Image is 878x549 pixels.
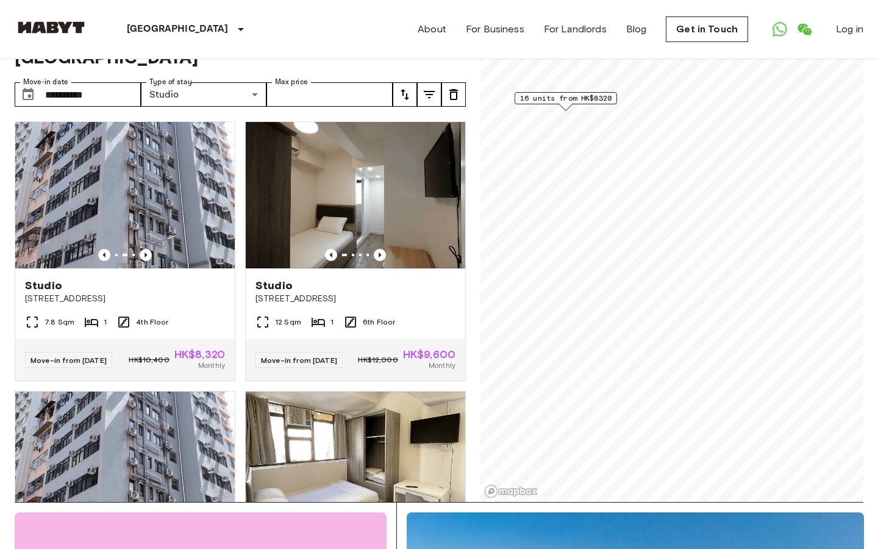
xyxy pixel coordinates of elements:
[141,82,267,107] div: Studio
[129,354,169,365] span: HK$10,400
[246,392,465,538] img: Marketing picture of unit HK-01-067-022-01
[30,356,107,365] span: Move-in from [DATE]
[330,317,334,328] span: 1
[198,360,225,371] span: Monthly
[768,17,792,41] a: Open WhatsApp
[417,82,441,107] button: tune
[429,360,455,371] span: Monthly
[15,121,235,381] a: Previous imagePrevious imageStudio[STREET_ADDRESS]7.8 Sqm14th FloorMove-in from [DATE]HK$10,400HK...
[149,77,192,87] label: Type of stay
[45,317,74,328] span: 7.8 Sqm
[792,17,816,41] a: Open WeChat
[98,249,110,261] button: Previous image
[441,82,466,107] button: tune
[104,317,107,328] span: 1
[245,121,466,381] a: Marketing picture of unit HK-01-067-028-01Previous imagePrevious imageStudio[STREET_ADDRESS]12 Sq...
[255,293,455,305] span: [STREET_ADDRESS]
[836,22,863,37] a: Log in
[520,93,612,104] span: 16 units from HK$8320
[626,22,647,37] a: Blog
[480,12,863,502] canvas: Map
[174,349,225,360] span: HK$8,320
[325,249,337,261] button: Previous image
[16,82,40,107] button: Choose date, selected date is 22 Sep 2025
[246,122,465,268] img: Marketing picture of unit HK-01-067-028-01
[374,249,386,261] button: Previous image
[23,77,68,87] label: Move-in date
[484,484,538,498] a: Mapbox logo
[363,317,395,328] span: 6th Floor
[140,249,152,261] button: Previous image
[255,278,293,293] span: Studio
[15,21,88,34] img: Habyt
[358,354,398,365] span: HK$12,000
[127,22,229,37] p: [GEOGRAPHIC_DATA]
[393,82,417,107] button: tune
[15,122,235,268] img: Marketing picture of unit HK-01-067-027-01
[25,293,225,305] span: [STREET_ADDRESS]
[275,77,308,87] label: Max price
[275,317,301,328] span: 12 Sqm
[418,22,446,37] a: About
[15,392,235,538] img: Marketing picture of unit HK-01-067-024-01
[25,278,62,293] span: Studio
[261,356,337,365] span: Move-in from [DATE]
[136,317,168,328] span: 4th Floor
[466,22,524,37] a: For Business
[544,22,607,37] a: For Landlords
[403,349,455,360] span: HK$9,600
[515,92,617,111] div: Map marker
[666,16,748,42] a: Get in Touch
